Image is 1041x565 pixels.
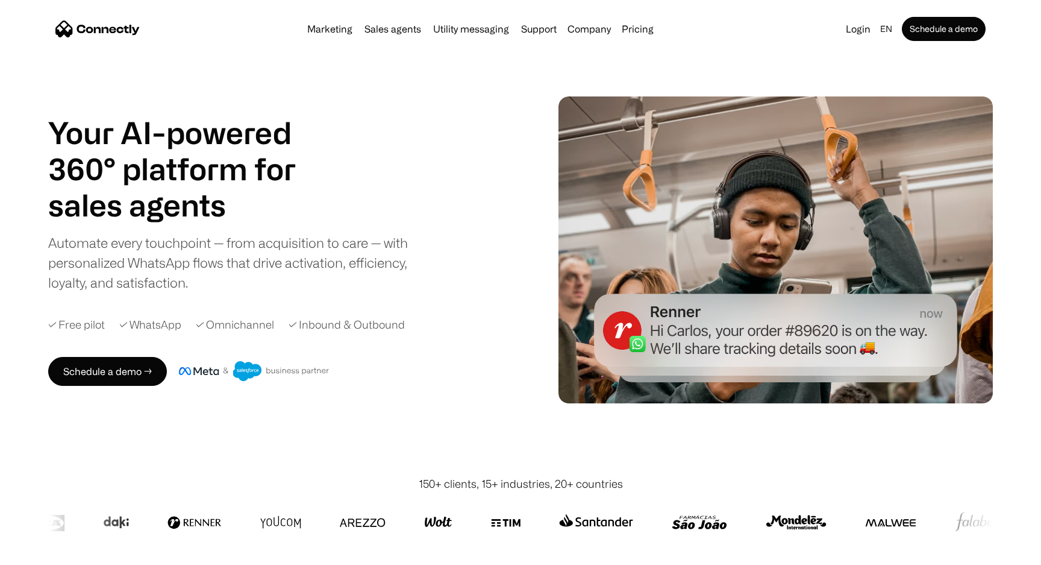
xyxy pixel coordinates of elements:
[48,187,325,223] div: 1 of 4
[48,187,325,223] div: carousel
[360,24,426,34] a: Sales agents
[289,317,405,333] div: ✓ Inbound & Outbound
[24,544,72,561] ul: Language list
[841,21,875,37] a: Login
[196,317,274,333] div: ✓ Omnichannel
[302,24,357,34] a: Marketing
[119,317,181,333] div: ✓ WhatsApp
[48,187,325,223] h1: sales agents
[516,24,561,34] a: Support
[564,21,614,37] div: Company
[875,21,899,37] div: en
[55,20,140,38] a: home
[428,24,514,34] a: Utility messaging
[48,317,105,333] div: ✓ Free pilot
[419,476,623,492] div: 150+ clients, 15+ industries, 20+ countries
[880,21,892,37] div: en
[48,233,428,292] div: Automate every touchpoint — from acquisition to care — with personalized WhatsApp flows that driv...
[617,24,658,34] a: Pricing
[567,21,611,37] div: Company
[12,543,72,561] aside: Language selected: English
[48,115,325,187] h1: Your AI-powered 360° platform for
[902,17,986,41] a: Schedule a demo
[48,357,167,386] a: Schedule a demo →
[179,361,330,382] img: Meta and Salesforce business partner badge.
